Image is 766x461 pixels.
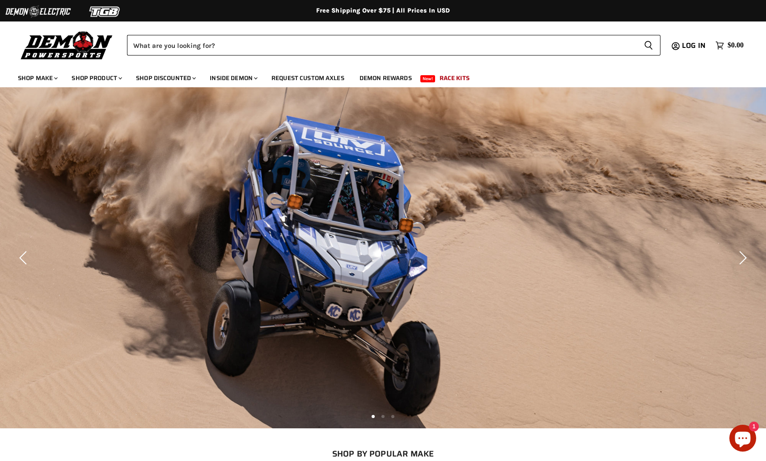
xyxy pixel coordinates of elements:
[372,415,375,418] li: Page dot 1
[11,65,741,87] ul: Main menu
[127,35,660,55] form: Product
[381,415,385,418] li: Page dot 2
[711,39,748,52] a: $0.00
[727,425,759,454] inbox-online-store-chat: Shopify online store chat
[36,449,730,458] h2: SHOP BY POPULAR MAKE
[25,7,741,15] div: Free Shipping Over $75 | All Prices In USD
[678,42,711,50] a: Log in
[16,249,34,267] button: Previous
[72,3,139,20] img: TGB Logo 2
[65,69,127,87] a: Shop Product
[433,69,476,87] a: Race Kits
[265,69,351,87] a: Request Custom Axles
[4,3,72,20] img: Demon Electric Logo 2
[11,69,63,87] a: Shop Make
[203,69,263,87] a: Inside Demon
[682,40,706,51] span: Log in
[728,41,744,50] span: $0.00
[129,69,201,87] a: Shop Discounted
[127,35,637,55] input: Search
[18,29,116,61] img: Demon Powersports
[420,75,436,82] span: New!
[637,35,660,55] button: Search
[732,249,750,267] button: Next
[391,415,394,418] li: Page dot 3
[353,69,419,87] a: Demon Rewards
